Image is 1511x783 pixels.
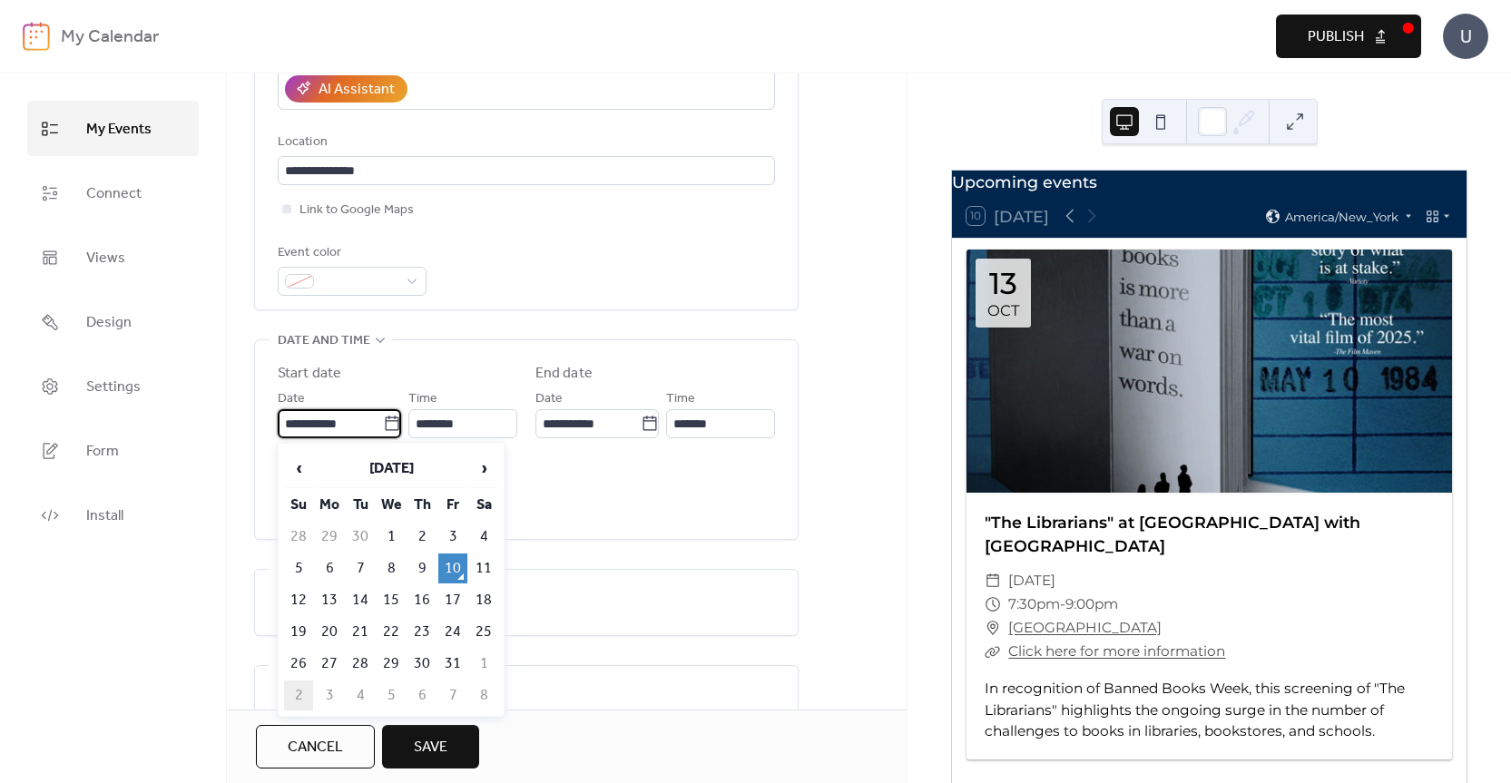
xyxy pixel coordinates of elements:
span: [DATE] [1008,569,1055,592]
td: 29 [377,649,406,679]
td: 30 [407,649,437,679]
td: 5 [377,680,406,710]
td: 20 [315,617,344,647]
td: 10 [438,553,467,583]
td: 17 [438,585,467,615]
div: ​ [985,640,1001,663]
a: [GEOGRAPHIC_DATA] [1008,616,1162,640]
td: 14 [346,585,375,615]
img: logo [23,22,50,51]
td: 23 [407,617,437,647]
td: 27 [315,649,344,679]
th: [DATE] [315,449,467,488]
div: 13 [989,269,1017,299]
th: Su [284,490,313,520]
a: Views [27,230,199,285]
td: 18 [469,585,498,615]
div: End date [535,363,593,385]
td: 3 [438,522,467,552]
button: AI Assistant [285,75,407,103]
td: 4 [346,680,375,710]
span: America/New_York [1285,210,1398,222]
a: Click here for more information [1008,642,1225,660]
div: Upcoming events [952,171,1467,194]
span: ‹ [285,450,312,486]
td: 6 [315,553,344,583]
th: Th [407,490,437,520]
div: Oct [987,303,1019,318]
td: 3 [315,680,344,710]
td: 16 [407,585,437,615]
b: My Calendar [61,20,159,54]
td: 2 [407,522,437,552]
button: Cancel [256,725,375,768]
th: Tu [346,490,375,520]
span: Settings [86,373,141,401]
td: 24 [438,617,467,647]
span: Date [278,388,305,410]
td: 11 [469,553,498,583]
td: 30 [346,522,375,552]
span: Install [86,502,123,530]
td: 26 [284,649,313,679]
th: Mo [315,490,344,520]
td: 6 [407,680,437,710]
td: 13 [315,585,344,615]
span: 7:30pm [1008,592,1060,616]
span: Form [86,437,119,465]
th: Fr [438,490,467,520]
div: Start date [278,363,341,385]
a: Form [27,423,199,478]
span: 9:00pm [1065,592,1118,616]
td: 9 [407,553,437,583]
td: 8 [377,553,406,583]
a: Design [27,294,199,349]
td: 19 [284,617,313,647]
span: Link to Google Maps [299,200,414,221]
td: 5 [284,553,313,583]
td: 7 [438,680,467,710]
span: Publish [1308,26,1364,48]
span: Design [86,308,132,337]
td: 8 [469,680,498,710]
td: 25 [469,617,498,647]
td: 21 [346,617,375,647]
th: Sa [469,490,498,520]
td: 12 [284,585,313,615]
div: ​ [985,569,1001,592]
td: 15 [377,585,406,615]
span: Connect [86,180,142,208]
div: ​ [985,592,1001,616]
span: Cancel [288,737,343,759]
a: My Events [27,101,199,156]
div: In recognition of Banned Books Week, this screening of "The Librarians" highlights the ongoing su... [966,678,1452,740]
span: Time [408,388,437,410]
td: 28 [284,522,313,552]
td: 28 [346,649,375,679]
td: 7 [346,553,375,583]
td: 22 [377,617,406,647]
span: Time [666,388,695,410]
td: 29 [315,522,344,552]
td: 4 [469,522,498,552]
button: Save [382,725,479,768]
a: "The Librarians" at [GEOGRAPHIC_DATA] with [GEOGRAPHIC_DATA] [985,513,1360,555]
span: Date and time [278,330,370,352]
div: U [1443,14,1488,59]
th: We [377,490,406,520]
span: Date [535,388,563,410]
span: - [1060,592,1065,616]
span: Views [86,244,125,272]
span: Save [414,737,447,759]
div: ​ [985,616,1001,640]
a: Settings [27,358,199,414]
a: Connect [27,165,199,220]
span: › [470,450,497,486]
td: 1 [469,649,498,679]
div: AI Assistant [319,79,395,101]
div: Location [278,132,771,153]
button: Publish [1276,15,1421,58]
td: 2 [284,680,313,710]
td: 31 [438,649,467,679]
